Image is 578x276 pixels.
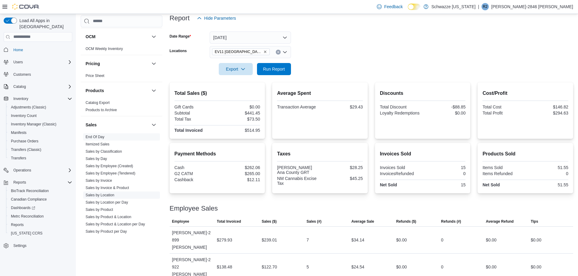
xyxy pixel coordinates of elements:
div: Gift Cards [174,105,216,109]
div: Cashback [174,177,216,182]
a: Sales by Product per Day [86,229,127,234]
div: $29.43 [321,105,363,109]
a: Customers [11,71,33,78]
a: Transfers [8,155,29,162]
strong: Total Invoiced [174,128,203,133]
span: Sales by Day [86,156,107,161]
span: Transfers [11,156,26,161]
span: Metrc Reconciliation [8,213,72,220]
button: Customers [1,70,75,79]
div: Cash [174,165,216,170]
button: Sales [86,122,149,128]
a: Home [11,46,25,54]
div: -$88.85 [424,105,465,109]
div: Items Refunded [482,171,524,176]
span: Reports [8,221,72,228]
span: Export [222,63,249,75]
div: Pricing [81,72,162,82]
a: Dashboards [6,204,75,212]
button: Inventory [1,95,75,103]
span: Settings [13,243,26,248]
a: Canadian Compliance [8,196,49,203]
span: Catalog [13,84,26,89]
button: Hide Parameters [194,12,238,24]
button: BioTrack Reconciliation [6,187,75,195]
span: Metrc Reconciliation [11,214,44,219]
a: Sales by Day [86,157,107,161]
span: Tips [531,219,538,224]
div: $122.70 [262,263,277,271]
button: Open list of options [282,50,287,55]
a: Metrc Reconciliation [8,213,46,220]
div: $0.00 [531,263,541,271]
div: Invoices Sold [380,165,421,170]
a: End Of Day [86,135,104,139]
span: Sales (#) [306,219,321,224]
button: Inventory Manager (Classic) [6,120,75,128]
span: Canadian Compliance [8,196,72,203]
nav: Complex example [4,43,72,266]
span: Customers [13,72,31,77]
a: OCM Weekly Inventory [86,47,123,51]
span: Sales by Location [86,193,114,198]
span: Dashboards [11,205,35,210]
a: Sales by Location per Day [86,200,128,205]
a: Purchase Orders [8,138,41,145]
span: Refunds ($) [396,219,416,224]
div: Sales [81,133,162,238]
span: Reports [11,179,72,186]
div: 0 [424,171,465,176]
span: Users [13,60,23,65]
span: Transfers [8,155,72,162]
button: Reports [11,179,29,186]
h2: Taxes [277,150,363,158]
div: $0.00 [486,236,496,244]
div: Transaction Average [277,105,319,109]
div: $279.93 [217,236,232,244]
button: Transfers (Classic) [6,145,75,154]
a: Reports [8,221,26,228]
a: [US_STATE] CCRS [8,230,45,237]
div: $294.63 [527,111,568,115]
h2: Average Spent [277,90,363,97]
div: $24.54 [351,263,364,271]
span: Inventory Manager (Classic) [11,122,56,127]
button: Users [1,58,75,66]
div: NM Cannabis Excise Tax [277,176,319,186]
div: $265.00 [218,171,260,176]
span: Reports [13,180,26,185]
h3: Sales [86,122,97,128]
div: $0.00 [424,111,465,115]
button: Users [11,58,25,66]
span: Sales by Invoice [86,178,112,183]
button: Sales [150,121,157,128]
button: Manifests [6,128,75,137]
div: 7 [306,236,309,244]
button: Home [1,45,75,54]
span: Sales by Product & Location [86,214,131,219]
button: Pricing [86,61,149,67]
div: $0.00 [396,263,407,271]
span: Customers [11,71,72,78]
a: Catalog Export [86,101,110,105]
span: Adjustments (Classic) [8,104,72,111]
a: Sales by Location [86,193,114,197]
a: Sales by Product & Location [86,215,131,219]
div: $34.14 [351,236,364,244]
div: Subtotal [174,111,216,115]
a: Sales by Product & Location per Day [86,222,145,226]
div: $514.95 [218,128,260,133]
div: Total Discount [380,105,421,109]
h3: Products [86,88,104,94]
button: Canadian Compliance [6,195,75,204]
span: R2 [483,3,487,10]
button: Settings [1,241,75,250]
a: Dashboards [8,204,38,211]
h2: Discounts [380,90,466,97]
h2: Payment Methods [174,150,260,158]
div: 5 [306,263,309,271]
div: $12.11 [218,177,260,182]
div: $0.00 [218,105,260,109]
